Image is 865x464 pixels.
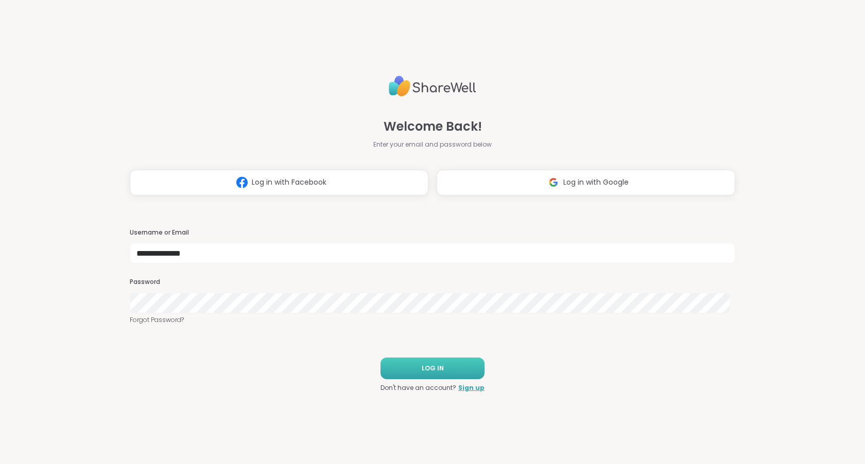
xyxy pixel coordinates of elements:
[422,364,444,373] span: LOG IN
[252,177,326,188] span: Log in with Facebook
[130,170,428,195] button: Log in with Facebook
[130,228,735,237] h3: Username or Email
[232,173,252,192] img: ShareWell Logomark
[373,140,492,149] span: Enter your email and password below
[380,383,456,392] span: Don't have an account?
[437,170,735,195] button: Log in with Google
[544,173,563,192] img: ShareWell Logomark
[380,358,485,379] button: LOG IN
[130,278,735,287] h3: Password
[384,117,482,136] span: Welcome Back!
[458,383,485,392] a: Sign up
[563,177,629,188] span: Log in with Google
[389,72,476,101] img: ShareWell Logo
[130,315,735,325] a: Forgot Password?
